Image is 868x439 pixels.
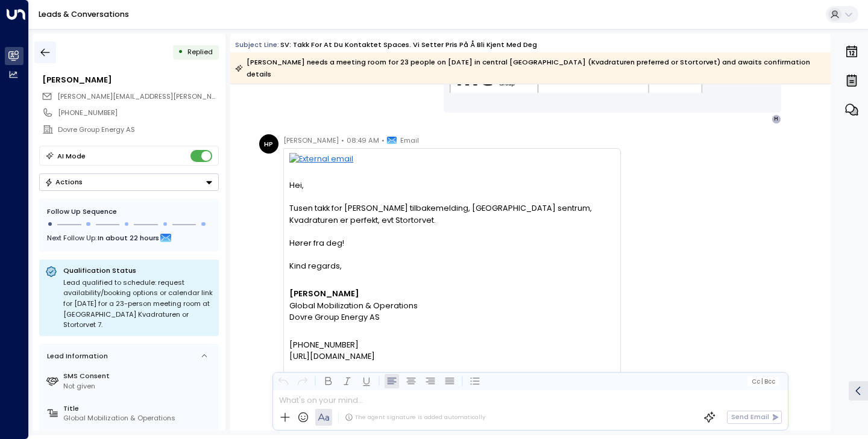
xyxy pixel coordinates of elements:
[289,339,359,350] span: [PHONE_NUMBER]
[39,173,219,191] div: Button group with a nested menu
[276,374,291,388] button: Undo
[63,278,213,331] div: Lead qualified to schedule: request availability/booking options or calendar link for [DATE] for ...
[289,350,375,362] a: [URL][DOMAIN_NAME]
[761,378,763,385] span: |
[283,134,339,146] span: [PERSON_NAME]
[289,288,359,299] span: [PERSON_NAME]
[752,378,775,385] span: Cc Bcc
[289,311,380,323] span: Dovre Group Energy AS
[57,92,286,101] span: [PERSON_NAME][EMAIL_ADDRESS][PERSON_NAME][DOMAIN_NAME]
[45,178,83,186] div: Actions
[57,92,219,102] span: helene.paaske@dovregroup.com
[63,413,215,423] div: Global Mobilization & Operations
[295,374,310,388] button: Redo
[58,125,218,135] div: Dovre Group Energy AS
[178,43,183,61] div: •
[772,114,781,124] div: H
[382,134,385,146] span: •
[47,207,211,217] div: Follow Up Sequence
[57,150,86,162] div: AI Mode
[289,237,344,249] span: Hører fra deg!
[39,173,219,191] button: Actions
[235,40,279,49] span: Subject Line:
[187,47,213,57] span: Replied
[98,231,159,244] span: In about 22 hours
[63,403,215,414] label: Title
[43,351,108,361] div: Lead Information
[345,413,485,422] div: The agent signature is added automatically
[63,371,215,381] label: SMS Consent
[47,231,211,244] div: Next Follow Up:
[347,134,379,146] span: 08:49 AM
[289,153,614,168] img: External email
[289,300,418,311] span: Global Mobilization & Operations
[58,108,218,118] div: [PHONE_NUMBER]
[63,266,213,275] p: Qualification Status
[235,56,825,80] div: [PERSON_NAME] needs a meeting room for 23 people on [DATE] in central [GEOGRAPHIC_DATA] (Kvadratu...
[747,377,779,386] button: Cc|Bcc
[289,179,304,191] span: Hei,
[341,134,344,146] span: •
[289,260,342,272] span: Kind regards,
[259,134,278,154] div: HP
[39,9,129,19] a: Leads & Conversations
[63,381,215,391] div: Not given
[400,134,419,146] span: Email
[289,202,614,225] span: Tusen takk for [PERSON_NAME] tilbakemelding, [GEOGRAPHIC_DATA] sentrum, Kvadraturen er perfekt, e...
[42,74,218,86] div: [PERSON_NAME]
[280,40,537,50] div: SV: Takk for at du kontaktet Spaces. Vi setter pris på å bli kjent med deg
